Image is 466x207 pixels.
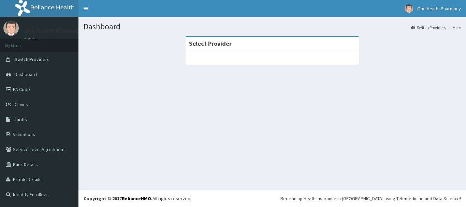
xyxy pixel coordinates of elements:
a: RelianceHMO [122,195,151,202]
li: Here [446,25,461,30]
img: User Image [405,4,413,13]
a: Online [24,37,40,42]
p: One Health Pharmacy [24,28,82,34]
span: One Health Pharmacy [417,5,461,12]
strong: Copyright © 2017 . [84,195,152,202]
h1: Dashboard [84,22,461,31]
span: Claims [15,101,28,107]
footer: All rights reserved. [78,190,466,207]
strong: Select Provider [189,40,232,47]
span: Switch Providers [15,56,49,62]
span: Tariffs [15,116,27,122]
img: User Image [3,20,19,36]
span: Dashboard [15,71,37,77]
div: Redefining Heath Insurance in [GEOGRAPHIC_DATA] using Telemedicine and Data Science! [280,195,461,202]
a: Switch Providers [411,25,446,30]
